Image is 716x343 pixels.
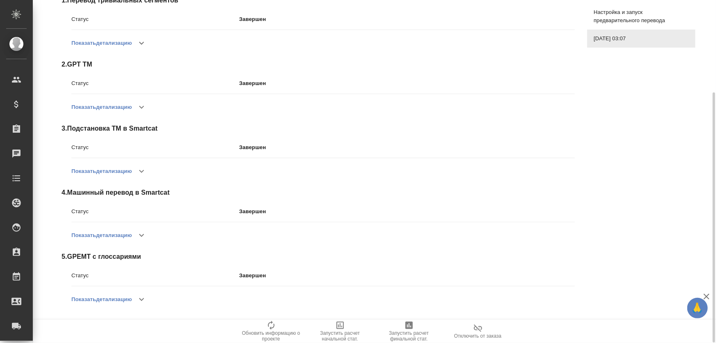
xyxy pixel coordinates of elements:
p: Завершен [239,15,575,23]
button: Запустить расчет финальной стат. [375,320,444,343]
p: Статус [71,272,239,280]
span: Обновить информацию о проекте [242,330,301,342]
p: Завершен [239,207,575,216]
p: Статус [71,207,239,216]
span: [DATE] 03:07 [594,35,689,43]
p: Завершен [239,143,575,152]
span: Запустить расчет финальной стат. [380,330,439,342]
span: 🙏 [691,299,705,317]
span: Настройка и запуск предварительного перевода [594,8,689,25]
button: Отключить от заказа [444,320,512,343]
button: Показатьдетализацию [71,290,132,309]
p: Статус [71,143,239,152]
span: Отключить от заказа [454,333,502,339]
span: Запустить расчет начальной стат. [311,330,370,342]
button: Показатьдетализацию [71,97,132,117]
button: 🙏 [687,298,708,318]
div: Настройка и запуск предварительного перевода [587,3,695,30]
p: Завершен [239,79,575,87]
span: 3 . Подстановка ТМ в Smartcat [62,124,575,134]
button: Показатьдетализацию [71,33,132,53]
button: Запустить расчет начальной стат. [306,320,375,343]
p: Завершен [239,272,575,280]
button: Показатьдетализацию [71,226,132,245]
p: Статус [71,15,239,23]
p: Статус [71,79,239,87]
span: 2 . GPT TM [62,60,575,69]
div: [DATE] 03:07 [587,30,695,48]
span: 5 . GPEMT с глоссариями [62,252,575,262]
button: Обновить информацию о проекте [237,320,306,343]
span: 4 . Машинный перевод в Smartcat [62,188,575,198]
button: Показатьдетализацию [71,161,132,181]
